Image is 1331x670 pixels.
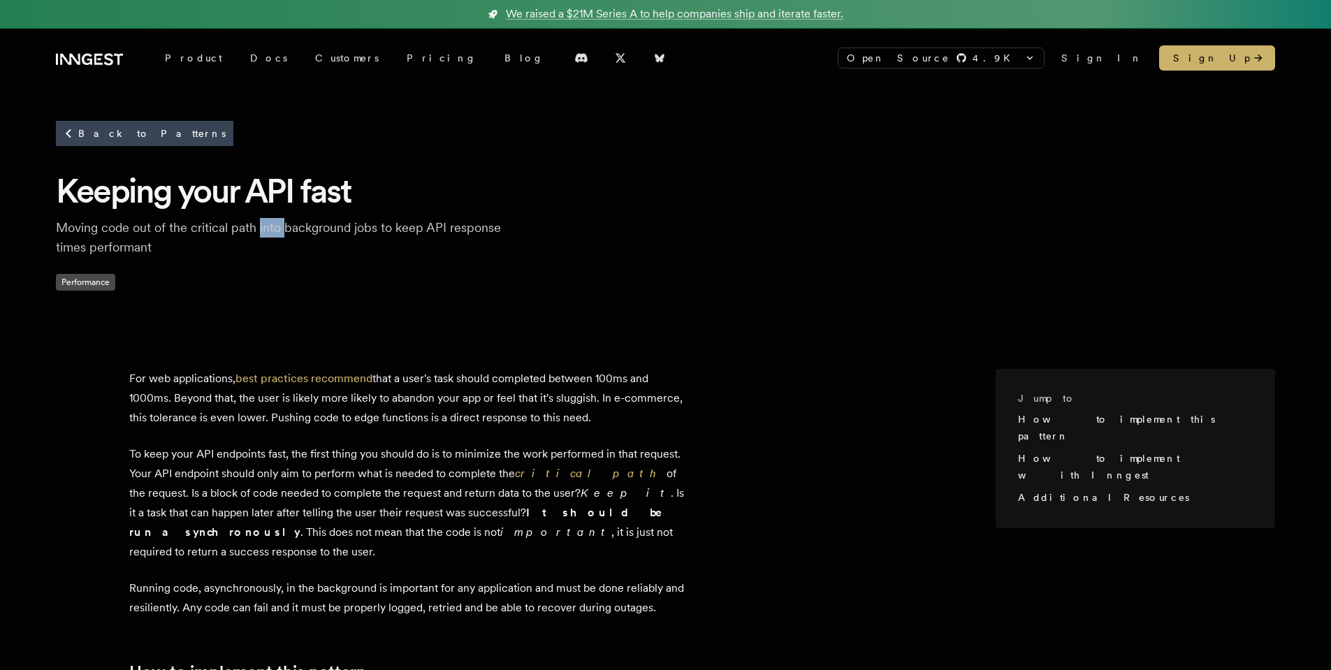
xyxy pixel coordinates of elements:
a: Docs [236,45,301,71]
div: Product [151,45,236,71]
h3: Jump to [1018,391,1242,405]
a: Sign In [1061,51,1142,65]
h1: Keeping your API fast [56,169,1275,212]
a: Blog [490,45,558,71]
span: Open Source [847,51,950,65]
a: Pricing [393,45,490,71]
p: Moving code out of the critical path into background jobs to keep API response times performant [56,218,503,257]
em: important [500,525,611,539]
p: Running code, asynchronously, in the background is important for any application and must be done... [129,578,688,618]
a: Customers [301,45,393,71]
p: To keep your API endpoints fast, the first thing you should do is to minimize the work performed ... [129,444,688,562]
em: Keep it [581,486,671,500]
a: best practices recommend [235,372,372,385]
a: Bluesky [644,47,675,69]
span: 4.9 K [973,51,1019,65]
p: For web applications, that a user's task should completed between 100ms and 1000ms. Beyond that, ... [129,369,688,428]
a: Sign Up [1159,45,1275,71]
span: Performance [56,274,115,291]
a: critical path [515,467,667,480]
a: Discord [566,47,597,69]
a: How to implement with Inngest [1018,453,1179,481]
a: How to implement this pattern [1018,414,1215,442]
a: X [605,47,636,69]
span: We raised a $21M Series A to help companies ship and iterate faster. [506,6,843,22]
a: Back to Patterns [56,121,233,146]
a: Additional Resources [1018,492,1189,503]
